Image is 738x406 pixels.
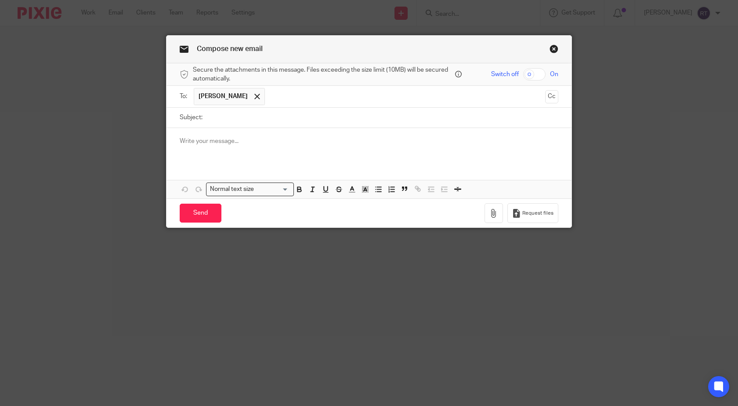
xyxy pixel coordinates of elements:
label: To: [180,92,189,101]
span: [PERSON_NAME] [199,92,248,101]
span: Request files [522,210,553,217]
div: Search for option [206,183,294,196]
button: Cc [545,90,558,103]
input: Send [180,204,221,223]
label: Subject: [180,113,203,122]
a: Close this dialog window [550,44,558,56]
span: Compose new email [197,45,263,52]
span: Secure the attachments in this message. Files exceeding the size limit (10MB) will be secured aut... [193,66,453,84]
span: On [550,70,558,79]
span: Normal text size [208,185,256,194]
span: Switch off [491,70,519,79]
input: Search for option [257,185,289,194]
button: Request files [507,203,558,223]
